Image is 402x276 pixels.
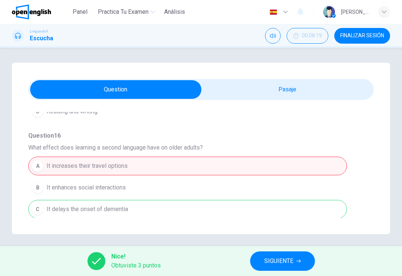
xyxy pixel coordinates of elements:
img: OpenEnglish logo [12,4,51,19]
span: SIGUIENTE [264,256,293,266]
span: Question 16 [28,131,374,140]
button: Panel [68,5,92,19]
a: OpenEnglish logo [12,4,68,19]
span: Análisis [164,7,185,16]
button: FINALIZAR SESIÓN [334,28,390,44]
button: Practica tu examen [95,5,158,19]
span: Nice! [111,252,161,261]
span: Practica tu examen [98,7,149,16]
span: Panel [73,7,87,16]
img: Profile picture [323,6,335,18]
span: Obtuviste 3 puntos [111,261,161,270]
h1: Escucha [30,34,53,43]
img: es [269,9,278,15]
div: Silenciar [265,28,281,44]
span: 00:08:19 [302,33,322,39]
button: SIGUIENTE [250,251,315,271]
button: 00:08:19 [287,28,328,44]
span: What effect does learning a second language have on older adults? [28,143,374,152]
span: FINALIZAR SESIÓN [340,33,384,39]
div: [PERSON_NAME] [PERSON_NAME] [341,7,369,16]
button: Análisis [161,5,188,19]
span: Linguaskill [30,29,48,34]
div: Ocultar [287,28,328,44]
